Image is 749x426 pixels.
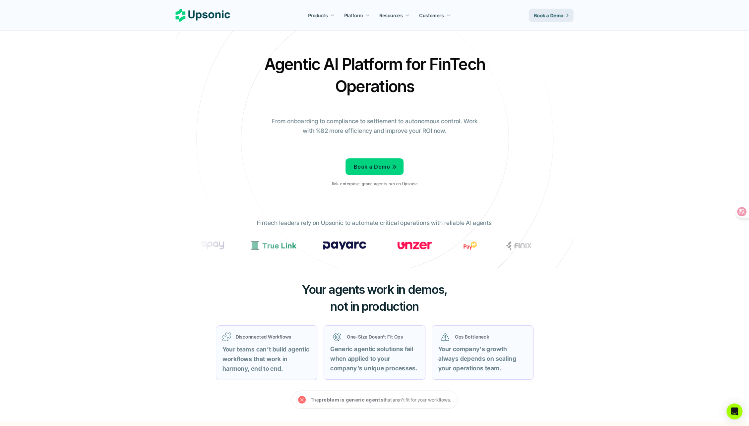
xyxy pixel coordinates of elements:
p: Book a Demo [534,12,564,19]
a: Products [304,9,339,21]
p: Book a Demo [354,162,390,172]
p: 1M+ enterprise-grade agents run on Upsonic [332,182,417,186]
p: One-Size Doesn’t Fit Ops [347,333,416,340]
strong: Your company's growth always depends on scaling your operations team. [438,346,518,372]
p: The that aren’t fit for your workflows. [311,396,451,404]
p: Fintech leaders rely on Upsonic to automate critical operations with reliable AI agents [257,218,492,228]
p: Resources [380,12,403,19]
span: not in production [330,299,419,314]
p: From onboarding to compliance to settlement to autonomous control. Work with %82 more efficiency ... [267,117,482,136]
strong: Generic agentic solutions fail when applied to your company’s unique processes. [330,346,417,372]
strong: problem is generic agents [319,397,384,402]
p: Customers [419,12,444,19]
p: Products [308,12,328,19]
a: Book a Demo [529,9,574,22]
a: Book a Demo [345,158,404,175]
div: Open Intercom Messenger [726,403,742,419]
p: Platform [344,12,363,19]
h2: Agentic AI Platform for FinTech Operations [259,53,491,97]
span: Your agents work in demos, [302,282,447,297]
strong: Your teams can’t build agentic workflows that work in harmony, end to end. [222,346,311,372]
p: Ops Bottleneck [455,333,524,340]
p: Disconnected Workflows [236,333,311,340]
